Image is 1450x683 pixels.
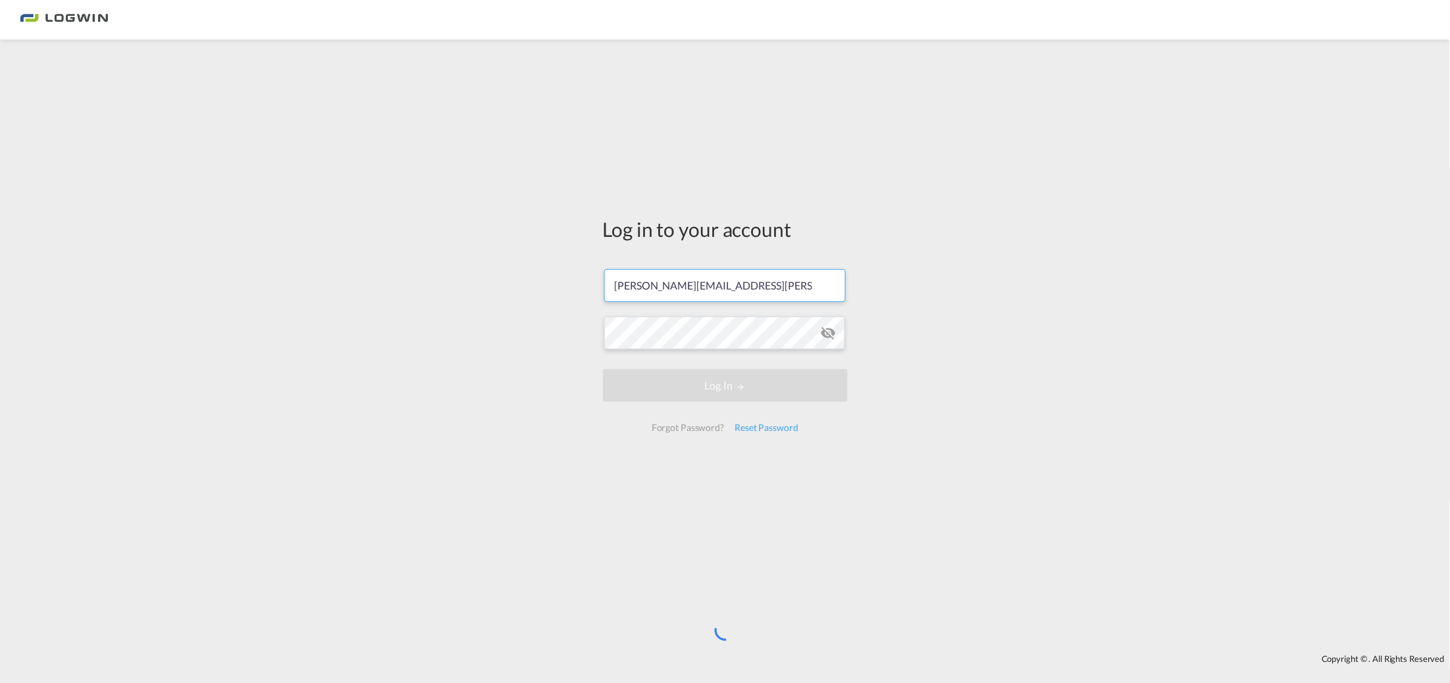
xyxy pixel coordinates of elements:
[603,369,848,402] button: LOGIN
[820,325,836,341] md-icon: icon-eye-off
[20,5,109,35] img: bc73a0e0d8c111efacd525e4c8ad7d32.png
[604,269,846,302] input: Enter email/phone number
[729,416,804,440] div: Reset Password
[646,416,729,440] div: Forgot Password?
[603,215,848,243] div: Log in to your account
